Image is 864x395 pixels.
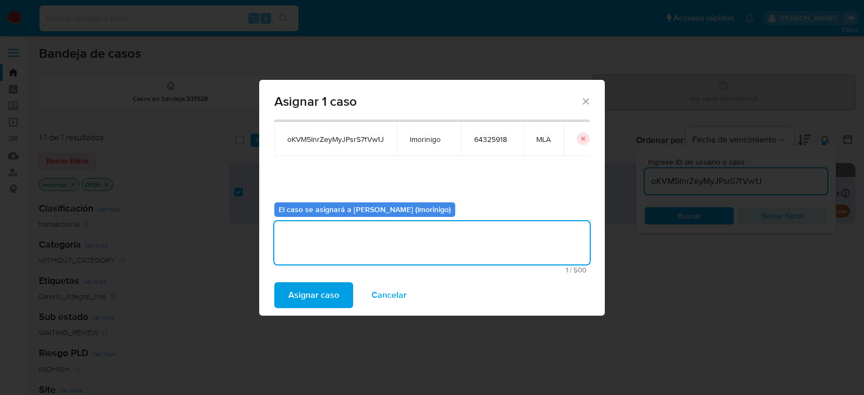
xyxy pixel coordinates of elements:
[279,204,451,215] b: El caso se asignará a [PERSON_NAME] (lmorinigo)
[580,96,590,106] button: Cerrar ventana
[357,282,421,308] button: Cancelar
[474,134,510,144] span: 64325918
[577,132,590,145] button: icon-button
[274,282,353,308] button: Asignar caso
[410,134,448,144] span: lmorinigo
[536,134,551,144] span: MLA
[278,267,586,274] span: Máximo 500 caracteres
[274,95,580,108] span: Asignar 1 caso
[259,80,605,316] div: assign-modal
[287,134,384,144] span: oKVM5InrZeyMyJPsrS7fVw1J
[372,283,407,307] span: Cancelar
[288,283,339,307] span: Asignar caso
